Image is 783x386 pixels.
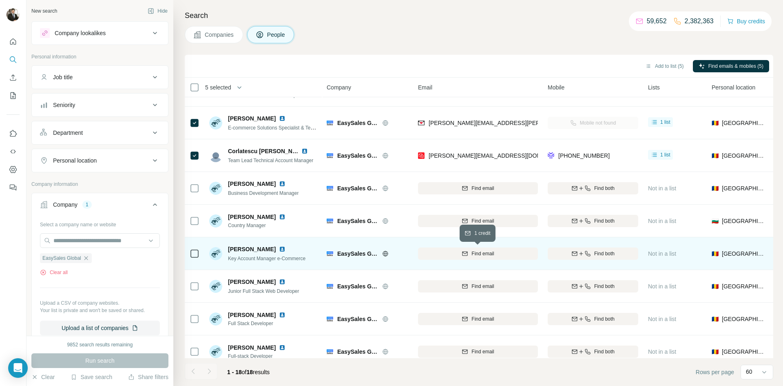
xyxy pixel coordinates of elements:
span: 18 [247,369,253,375]
img: Avatar [209,182,222,195]
span: [GEOGRAPHIC_DATA] [722,315,765,323]
span: Find email [471,348,494,355]
button: Seniority [32,95,168,115]
img: Logo of EasySales Global [327,316,333,322]
span: EasySales Global [337,152,378,160]
button: Use Surfe API [7,144,20,159]
p: Company information [31,181,168,188]
img: Logo of EasySales Global [327,348,333,355]
span: Business Development Manager [228,190,299,196]
span: Find both [594,348,615,355]
img: Avatar [209,345,222,358]
button: Find email [418,313,538,325]
span: Company [327,83,351,91]
button: Hide [142,5,173,17]
button: Save search [71,373,112,381]
img: Logo of EasySales Global [327,152,333,159]
span: 🇷🇴 [712,184,719,192]
span: 🇷🇴 [712,152,719,160]
h4: Search [185,10,773,21]
span: Email [418,83,432,91]
span: [PERSON_NAME] [228,278,276,286]
span: 1 list [660,151,670,158]
span: [GEOGRAPHIC_DATA] [722,119,765,127]
div: 9852 search results remaining [67,341,133,348]
button: Personal location [32,151,168,170]
div: Company [53,201,77,209]
span: Find both [594,283,615,290]
img: provider forager logo [548,152,554,160]
span: EasySales Global [337,184,378,192]
span: EasySales Global [337,250,378,258]
span: [GEOGRAPHIC_DATA] [722,152,765,160]
span: EasySales Global [337,119,378,127]
span: Not in a list [648,316,676,322]
span: Find email [471,185,494,192]
span: [GEOGRAPHIC_DATA] [722,217,765,225]
button: My lists [7,88,20,103]
img: Logo of EasySales Global [327,185,333,192]
span: [PERSON_NAME][EMAIL_ADDRESS][DOMAIN_NAME] [429,152,572,159]
span: 🇷🇴 [712,348,719,356]
button: Add to list (5) [639,60,690,72]
span: [PERSON_NAME] [228,213,276,221]
span: 1 - 18 [227,369,242,375]
span: [GEOGRAPHIC_DATA] [722,250,765,258]
span: Not in a list [648,185,676,192]
img: Avatar [209,247,222,260]
p: Your list is private and won't be saved or shared. [40,307,160,314]
span: E-commerce Solutions Specialist & Team Leader - Onboarding | easySales [228,124,390,131]
span: Key Account Manager e-Commerce [228,256,305,261]
div: New search [31,7,57,15]
button: Find both [548,248,638,260]
span: of [242,369,247,375]
img: Logo of EasySales Global [327,218,333,224]
button: Clear all [40,269,68,276]
span: Rows per page [696,368,734,376]
span: Find email [471,250,494,257]
img: LinkedIn logo [279,246,285,252]
span: 1 list [660,118,670,126]
span: Co-Founder & Product Developer [228,92,301,98]
img: LinkedIn logo [279,181,285,187]
img: Avatar [209,214,222,228]
span: EasySales Global [337,348,378,356]
button: Find both [548,346,638,358]
button: Company1 [32,195,168,218]
span: 🇧🇬 [712,217,719,225]
img: Avatar [7,8,20,21]
img: Logo of EasySales Global [327,283,333,290]
button: Upload a list of companies [40,321,160,335]
button: Use Surfe on LinkedIn [7,126,20,141]
span: [GEOGRAPHIC_DATA] [722,348,765,356]
span: Find email [471,217,494,225]
img: Logo of EasySales Global [327,120,333,126]
button: Department [32,123,168,143]
button: Find email [418,346,538,358]
span: Not in a list [648,283,676,290]
span: [GEOGRAPHIC_DATA] [722,184,765,192]
img: Avatar [209,280,222,293]
img: LinkedIn logo [301,148,308,154]
span: Lists [648,83,660,91]
span: People [267,31,286,39]
span: [PERSON_NAME] [228,311,276,319]
button: Buy credits [727,16,765,27]
button: Quick start [7,34,20,49]
span: [PERSON_NAME] [228,114,276,123]
span: results [227,369,270,375]
div: Company lookalikes [55,29,106,37]
img: Logo of EasySales Global [327,250,333,257]
span: Not in a list [648,218,676,224]
div: 1 [82,201,92,208]
span: 🇷🇴 [712,250,719,258]
span: Find emails & mobiles (5) [708,62,763,70]
button: Feedback [7,180,20,195]
button: Clear [31,373,55,381]
span: [PERSON_NAME] [228,245,276,253]
span: Not in a list [648,250,676,257]
button: Company lookalikes [32,23,168,43]
div: Department [53,129,83,137]
span: 🇷🇴 [712,119,719,127]
img: Avatar [209,149,222,162]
